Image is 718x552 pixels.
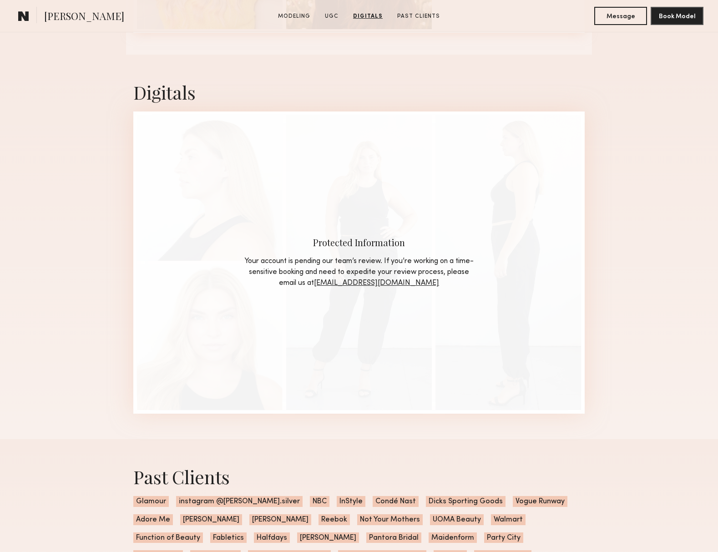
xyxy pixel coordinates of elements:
a: Book Model [651,12,703,20]
span: [PERSON_NAME] [249,514,311,525]
span: Function of Beauty [133,532,203,543]
span: Maidenform [429,532,477,543]
button: Message [594,7,647,25]
span: [PERSON_NAME] [297,532,359,543]
span: Condé Nast [373,496,419,507]
a: Past Clients [394,12,444,20]
span: UOMA Beauty [430,514,484,525]
span: Walmart [491,514,526,525]
a: Digitals [349,12,386,20]
span: [PERSON_NAME] [180,514,242,525]
span: Vogue Runway [513,496,567,507]
button: Book Model [651,7,703,25]
span: instagram @[PERSON_NAME].silver [176,496,303,507]
div: Digitals [133,80,585,104]
span: Reebok [319,514,350,525]
div: Past Clients [133,465,585,489]
span: [PERSON_NAME] [44,9,124,25]
a: [EMAIL_ADDRESS][DOMAIN_NAME] [314,279,439,287]
span: Not Your Mothers [357,514,423,525]
a: Modeling [274,12,314,20]
a: UGC [321,12,342,20]
span: Dicks Sporting Goods [426,496,506,507]
span: Adore Me [133,514,173,525]
span: NBC [310,496,329,507]
span: Fabletics [210,532,247,543]
span: Halfdays [254,532,290,543]
span: Party City [484,532,523,543]
span: Glamour [133,496,169,507]
span: InStyle [337,496,365,507]
span: Pantora Bridal [366,532,421,543]
div: Your account is pending our team’s review. If you’re working on a time-sensitive booking and need... [243,256,475,289]
div: Protected Information [243,236,475,248]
